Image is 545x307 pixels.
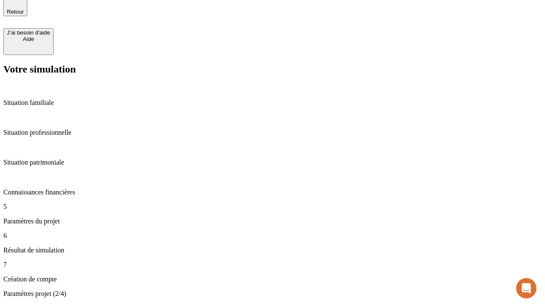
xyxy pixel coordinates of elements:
[7,36,50,42] div: Aide
[3,3,235,27] div: Ouvrir le Messenger Intercom
[3,159,542,166] p: Situation patrimoniale
[3,28,54,55] button: J’ai besoin d'aideAide
[3,217,542,225] p: Paramètres du projet
[3,246,542,254] p: Résultat de simulation
[3,261,542,269] p: 7
[3,232,542,240] p: 6
[3,290,542,298] p: Paramètres projet (2/4)
[516,278,536,298] iframe: Intercom live chat
[3,129,542,136] p: Situation professionnelle
[3,203,542,211] p: 5
[3,188,542,196] p: Connaissances financières
[9,14,209,23] div: L’équipe répond généralement dans un délai de quelques minutes.
[3,64,542,75] h2: Votre simulation
[9,7,209,14] div: Vous avez besoin d’aide ?
[3,275,542,283] p: Création de compte
[3,99,542,107] p: Situation familiale
[7,9,24,15] span: Retour
[7,29,50,36] div: J’ai besoin d'aide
